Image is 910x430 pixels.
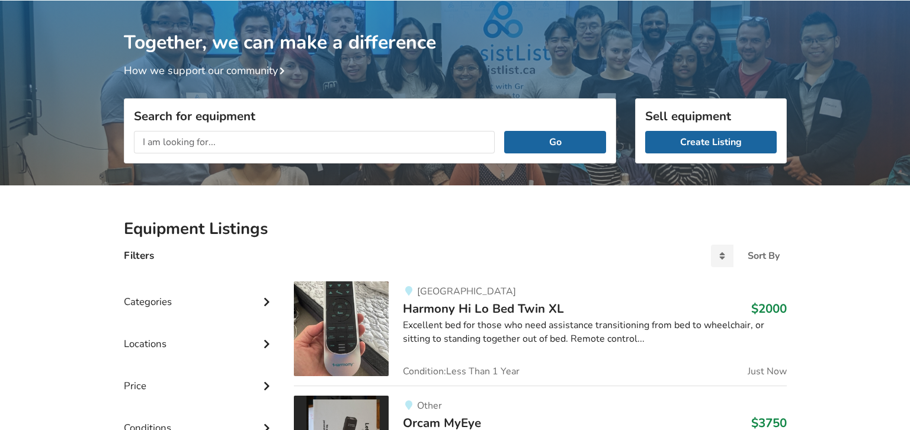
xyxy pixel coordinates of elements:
[417,399,442,412] span: Other
[124,1,787,54] h1: Together, we can make a difference
[124,272,275,314] div: Categories
[124,356,275,398] div: Price
[748,251,780,261] div: Sort By
[417,285,516,298] span: [GEOGRAPHIC_DATA]
[748,367,787,376] span: Just Now
[294,281,389,376] img: bedroom equipment-harmony hi lo bed twin xl
[124,249,154,262] h4: Filters
[134,108,606,124] h3: Search for equipment
[124,314,275,356] div: Locations
[504,131,605,153] button: Go
[403,319,786,346] div: Excellent bed for those who need assistance transitioning from bed to wheelchair, or sitting to s...
[645,108,777,124] h3: Sell equipment
[124,63,290,78] a: How we support our community
[294,281,786,386] a: bedroom equipment-harmony hi lo bed twin xl[GEOGRAPHIC_DATA]Harmony Hi Lo Bed Twin XL$2000Excelle...
[751,301,787,316] h3: $2000
[645,131,777,153] a: Create Listing
[124,219,787,239] h2: Equipment Listings
[134,131,495,153] input: I am looking for...
[403,367,520,376] span: Condition: Less Than 1 Year
[403,300,564,317] span: Harmony Hi Lo Bed Twin XL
